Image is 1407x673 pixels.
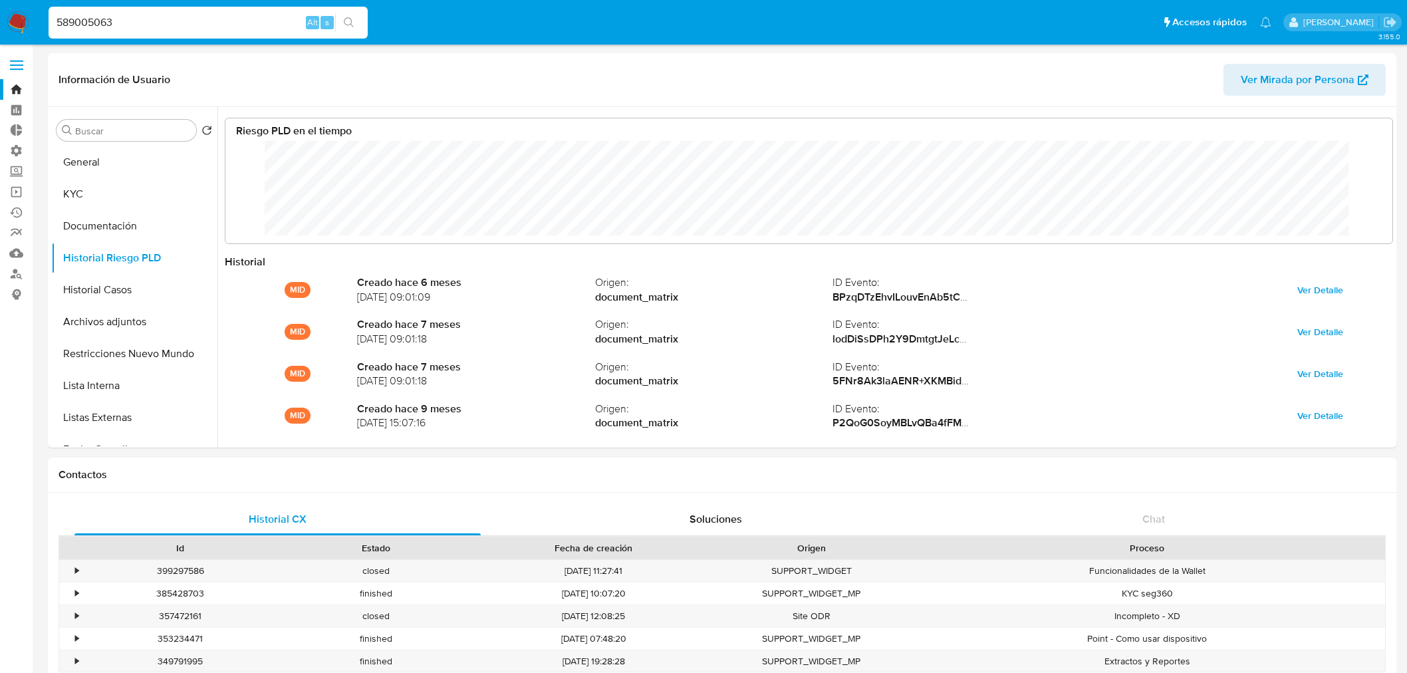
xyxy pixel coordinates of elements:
div: [DATE] 10:07:20 [473,583,713,605]
div: • [75,610,78,622]
div: Funcionalidades de la Wallet [909,560,1385,582]
div: closed [278,560,473,582]
div: SUPPORT_WIDGET [713,560,909,582]
button: Buscar [62,125,72,136]
button: KYC [51,178,217,210]
div: Origen [723,541,900,555]
span: Ver Detalle [1297,281,1343,299]
div: Proceso [918,541,1376,555]
button: Volver al orden por defecto [201,125,212,140]
div: finished [278,650,473,672]
div: Incompleto - XD [909,605,1385,627]
span: s [325,16,329,29]
button: Lista Interna [51,370,217,402]
div: finished [278,628,473,650]
span: ID Evento : [832,275,1071,290]
span: ID Evento : [832,402,1071,416]
span: Alt [307,16,318,29]
button: Ver Mirada por Persona [1223,64,1386,96]
button: Ver Detalle [1288,405,1352,426]
div: Id [92,541,269,555]
strong: 5FNr8Ak3laAENR+XKMBidKktcRCBZd/RVtwW8oDFM+bf2enjzHVaZTCKTSE5tp2IjNt9eURjcNxnrpT1crhXWQ== [832,373,1356,388]
button: Restricciones Nuevo Mundo [51,338,217,370]
p: MID [285,282,311,298]
div: [DATE] 11:27:41 [473,560,713,582]
div: finished [278,583,473,605]
button: Historial Riesgo PLD [51,242,217,274]
div: KYC seg360 [909,583,1385,605]
button: Documentación [51,210,217,242]
div: • [75,565,78,577]
span: Accesos rápidos [1172,15,1247,29]
strong: document_matrix [595,416,833,430]
span: [DATE] 09:01:09 [357,290,595,305]
button: Ver Detalle [1288,279,1352,301]
span: Soluciones [690,511,742,527]
strong: Creado hace 7 meses [357,360,595,374]
span: Ver Mirada por Persona [1241,64,1354,96]
div: Fecha de creación [483,541,704,555]
strong: document_matrix [595,290,833,305]
div: SUPPORT_WIDGET_MP [713,628,909,650]
input: Buscar usuario o caso... [49,14,368,31]
div: closed [278,605,473,627]
strong: document_matrix [595,374,833,388]
strong: lodDiSsDPh2Y9DmtgtJeLcyoQs+MFpwHFvon+UsxsLIMxsvFDmS0kDZA456C9ZloiOlU398Tq8hk8BesJS2T/A== [832,331,1360,346]
p: MID [285,408,311,424]
div: [DATE] 19:28:28 [473,650,713,672]
div: Extractos y Reportes [909,650,1385,672]
div: SUPPORT_WIDGET_MP [713,583,909,605]
span: Origen : [595,275,833,290]
p: MID [285,366,311,382]
button: Historial Casos [51,274,217,306]
button: Listas Externas [51,402,217,434]
h1: Información de Usuario [59,73,170,86]
a: Notificaciones [1260,17,1271,28]
button: search-icon [335,13,362,32]
p: MID [285,324,311,340]
strong: Creado hace 7 meses [357,317,595,332]
div: 357472161 [82,605,278,627]
div: • [75,632,78,645]
span: Ver Detalle [1297,323,1343,341]
button: Archivos adjuntos [51,306,217,338]
button: Ver Detalle [1288,363,1352,384]
a: Salir [1383,15,1397,29]
div: Point - Como usar dispositivo [909,628,1385,650]
div: Estado [287,541,464,555]
strong: Creado hace 6 meses [357,275,595,290]
strong: BPzqDTzEhvILouvEnAb5tCylUkNuUtj8JiDVYey1I2qFXCQsLQhZ3ttoM/KkNNOfpQdtr3t/yTXURUOxUubTQQ== [832,289,1348,305]
div: • [75,587,78,600]
span: ID Evento : [832,360,1071,374]
strong: document_matrix [595,332,833,346]
strong: Riesgo PLD en el tiempo [236,123,352,138]
div: 385428703 [82,583,278,605]
button: General [51,146,217,178]
div: [DATE] 12:08:25 [473,605,713,627]
div: SUPPORT_WIDGET_MP [713,650,909,672]
strong: P2QoG0SoyMBLvQBa4fFMrHTSEEZeEcTHNE28U5CzlrLvxU95V2inPkLp35MTN8PWn5u5yI7HzJGgq500XNEuQg== [832,415,1385,430]
strong: Historial [225,254,265,269]
span: Historial CX [249,511,307,527]
span: [DATE] 15:07:16 [357,416,595,430]
h1: Contactos [59,468,1386,481]
span: Origen : [595,317,833,332]
span: Origen : [595,360,833,374]
div: • [75,655,78,668]
p: ignacio.bagnardi@mercadolibre.com [1303,16,1378,29]
button: Fecha Compliant [51,434,217,466]
span: Ver Detalle [1297,406,1343,425]
span: [DATE] 09:01:18 [357,332,595,346]
span: ID Evento : [832,317,1071,332]
div: 399297586 [82,560,278,582]
span: Chat [1142,511,1165,527]
input: Buscar [75,125,191,137]
span: Origen : [595,402,833,416]
div: 349791995 [82,650,278,672]
span: Ver Detalle [1297,364,1343,383]
span: [DATE] 09:01:18 [357,374,595,388]
div: [DATE] 07:48:20 [473,628,713,650]
div: Site ODR [713,605,909,627]
button: Ver Detalle [1288,321,1352,342]
div: 353234471 [82,628,278,650]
